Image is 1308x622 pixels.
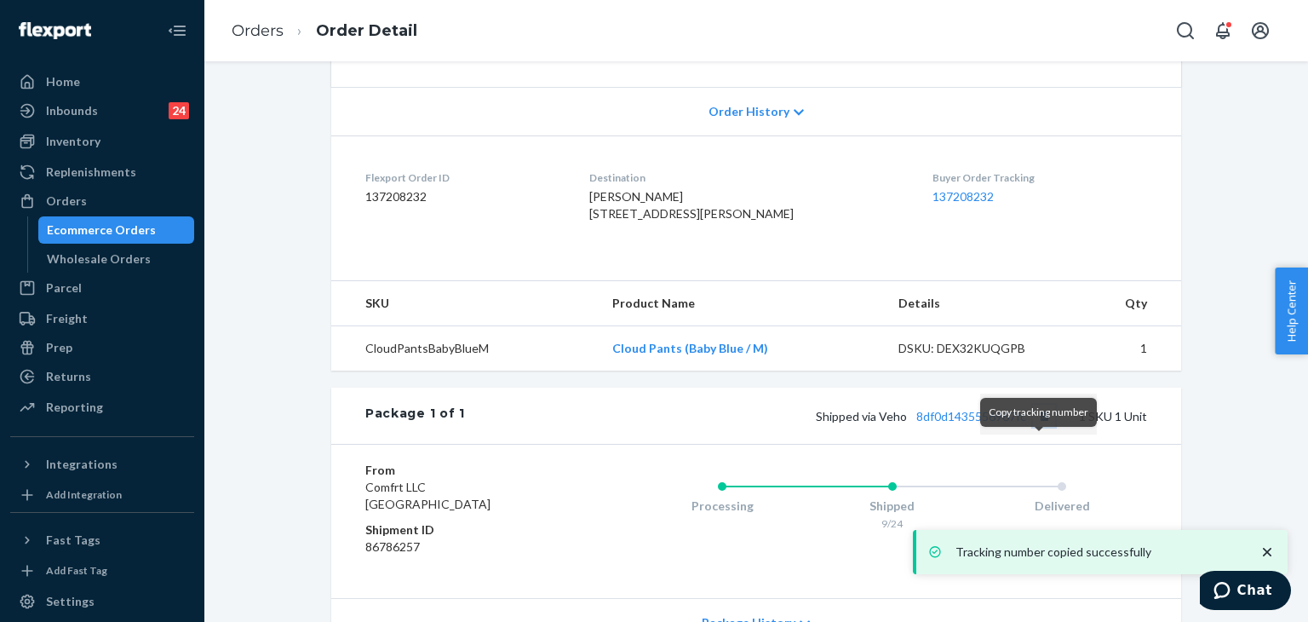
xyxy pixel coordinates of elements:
[160,14,194,48] button: Close Navigation
[807,516,978,531] div: 9/24
[46,164,136,181] div: Replenishments
[589,189,794,221] span: [PERSON_NAME] [STREET_ADDRESS][PERSON_NAME]
[46,368,91,385] div: Returns
[47,251,151,268] div: Wholesale Orders
[10,527,194,554] button: Fast Tags
[816,409,1055,423] span: Shipped via Veho
[932,189,994,204] a: 137208232
[46,73,80,90] div: Home
[1168,14,1202,48] button: Open Search Box
[1072,326,1181,371] td: 1
[10,485,194,505] a: Add Integration
[599,281,885,326] th: Product Name
[10,187,194,215] a: Orders
[232,21,284,40] a: Orders
[708,103,789,120] span: Order History
[365,538,569,556] dd: 86786257
[19,22,91,39] img: Flexport logo
[46,133,100,150] div: Inventory
[10,97,194,124] a: Inbounds24
[10,588,194,615] a: Settings
[1243,14,1277,48] button: Open account menu
[46,339,72,356] div: Prep
[365,521,569,538] dt: Shipment ID
[898,340,1058,357] div: DSKU: DEX32KUQGPB
[977,498,1147,515] div: Delivered
[10,68,194,95] a: Home
[331,281,599,326] th: SKU
[10,394,194,421] a: Reporting
[637,498,807,515] div: Processing
[46,487,122,502] div: Add Integration
[46,193,87,210] div: Orders
[885,281,1072,326] th: Details
[46,102,98,119] div: Inbounds
[1275,268,1308,354] button: Help Center
[316,21,417,40] a: Order Detail
[46,532,100,549] div: Fast Tags
[1206,14,1240,48] button: Open notifications
[1072,281,1181,326] th: Qty
[46,399,103,416] div: Reporting
[38,245,195,273] a: Wholesale Orders
[365,170,562,185] dt: Flexport Order ID
[10,128,194,155] a: Inventory
[365,480,490,511] span: Comfrt LLC [GEOGRAPHIC_DATA]
[365,405,465,427] div: Package 1 of 1
[38,216,195,244] a: Ecommerce Orders
[10,158,194,186] a: Replenishments
[46,593,95,610] div: Settings
[365,188,562,205] dd: 137208232
[10,305,194,332] a: Freight
[1200,571,1291,613] iframe: Opens a widget where you can chat to one of our agents
[989,406,1088,418] span: Copy tracking number
[1259,544,1276,561] svg: close toast
[807,498,978,515] div: Shipped
[218,6,431,56] ol: breadcrumbs
[916,409,1026,423] a: 8df0d1435556967fc
[612,341,768,355] a: Cloud Pants (Baby Blue / M)
[46,563,107,578] div: Add Fast Tag
[169,102,189,119] div: 24
[331,326,599,371] td: CloudPantsBabyBlueM
[589,170,906,185] dt: Destination
[46,456,118,473] div: Integrations
[46,310,88,327] div: Freight
[932,170,1147,185] dt: Buyer Order Tracking
[10,561,194,581] a: Add Fast Tag
[10,363,194,390] a: Returns
[46,279,82,297] div: Parcel
[465,405,1147,427] div: 1 SKU 1 Unit
[10,451,194,478] button: Integrations
[10,334,194,361] a: Prep
[47,222,156,239] div: Ecommerce Orders
[955,544,1242,561] p: Tracking number copied successfully
[365,462,569,479] dt: From
[10,274,194,302] a: Parcel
